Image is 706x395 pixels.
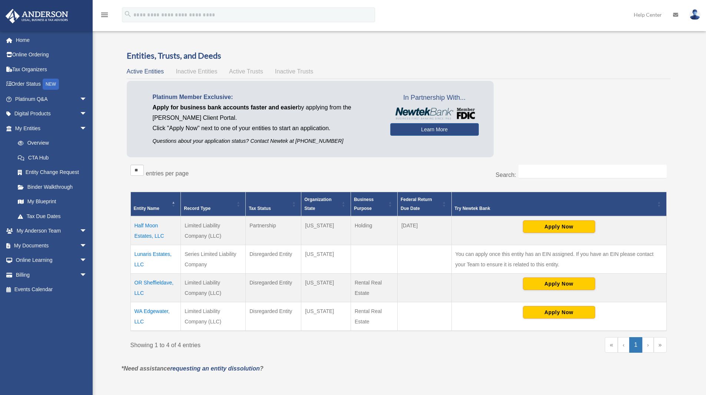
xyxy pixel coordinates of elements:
[5,267,98,282] a: Billingarrow_drop_down
[351,216,397,245] td: Holding
[304,197,331,211] span: Organization State
[181,192,246,217] th: Record Type: Activate to sort
[181,216,246,245] td: Limited Liability Company (LLC)
[130,274,181,302] td: OR Sheffieldave, LLC
[100,13,109,19] a: menu
[275,68,313,75] span: Inactive Trusts
[100,10,109,19] i: menu
[495,172,516,178] label: Search:
[5,253,98,268] a: Online Learningarrow_drop_down
[5,224,98,238] a: My Anderson Teamarrow_drop_down
[10,194,95,209] a: My Blueprint
[523,306,595,319] button: Apply Now
[397,192,451,217] th: Federal Return Due Date: Activate to sort
[301,245,351,274] td: [US_STATE]
[181,302,246,331] td: Limited Liability Company (LLC)
[153,92,379,102] p: Platinum Member Exclusive:
[229,68,263,75] span: Active Trusts
[605,337,618,353] a: First
[130,216,181,245] td: Half Moon Estates, LLC
[130,192,181,217] th: Entity Name: Activate to invert sorting
[80,238,95,253] span: arrow_drop_down
[301,302,351,331] td: [US_STATE]
[451,245,666,274] td: You can apply once this entity has an EIN assigned. If you have an EIN please contact your Team t...
[246,216,301,245] td: Partnership
[390,123,479,136] a: Learn More
[354,197,374,211] span: Business Purpose
[10,136,91,151] a: Overview
[80,92,95,107] span: arrow_drop_down
[390,92,479,104] span: In Partnership With...
[5,92,98,106] a: Platinum Q&Aarrow_drop_down
[618,337,629,353] a: Previous
[246,245,301,274] td: Disregarded Entity
[80,106,95,122] span: arrow_drop_down
[5,47,98,62] a: Online Ordering
[5,121,95,136] a: My Entitiesarrow_drop_down
[301,274,351,302] td: [US_STATE]
[127,50,670,62] h3: Entities, Trusts, and Deeds
[351,302,397,331] td: Rental Real Estate
[451,192,666,217] th: Try Newtek Bank : Activate to sort
[5,282,98,297] a: Events Calendar
[5,33,98,47] a: Home
[523,277,595,290] button: Apply Now
[301,192,351,217] th: Organization State: Activate to sort
[249,206,271,211] span: Tax Status
[130,245,181,274] td: Lunaris Estates, LLC
[5,106,98,121] a: Digital Productsarrow_drop_down
[130,337,393,350] div: Showing 1 to 4 of 4 entries
[351,192,397,217] th: Business Purpose: Activate to sort
[10,180,95,194] a: Binder Walkthrough
[3,9,70,23] img: Anderson Advisors Platinum Portal
[146,170,189,177] label: entries per page
[130,302,181,331] td: WA Edgewater, LLC
[10,150,95,165] a: CTA Hub
[689,9,700,20] img: User Pic
[5,238,98,253] a: My Documentsarrow_drop_down
[654,337,667,353] a: Last
[629,337,642,353] a: 1
[394,108,475,119] img: NewtekBankLogoSM.png
[642,337,654,353] a: Next
[301,216,351,245] td: [US_STATE]
[246,192,301,217] th: Tax Status: Activate to sort
[184,206,211,211] span: Record Type
[80,224,95,239] span: arrow_drop_down
[170,365,260,372] a: requesting an entity dissolution
[153,104,298,111] span: Apply for business bank accounts faster and easier
[181,274,246,302] td: Limited Liability Company (LLC)
[5,77,98,92] a: Order StatusNEW
[246,302,301,331] td: Disregarded Entity
[43,79,59,90] div: NEW
[153,136,379,146] p: Questions about your application status? Contact Newtek at [PHONE_NUMBER]
[401,197,432,211] span: Federal Return Due Date
[153,123,379,134] p: Click "Apply Now" next to one of your entities to start an application.
[153,102,379,123] p: by applying from the [PERSON_NAME] Client Portal.
[5,62,98,77] a: Tax Organizers
[10,209,95,224] a: Tax Due Dates
[124,10,132,18] i: search
[80,121,95,136] span: arrow_drop_down
[80,267,95,283] span: arrow_drop_down
[455,204,655,213] div: Try Newtek Bank
[134,206,159,211] span: Entity Name
[176,68,217,75] span: Inactive Entities
[122,365,263,372] em: *Need assistance ?
[246,274,301,302] td: Disregarded Entity
[397,216,451,245] td: [DATE]
[127,68,164,75] span: Active Entities
[523,220,595,233] button: Apply Now
[80,253,95,268] span: arrow_drop_down
[10,165,95,180] a: Entity Change Request
[181,245,246,274] td: Series Limited Liability Company
[351,274,397,302] td: Rental Real Estate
